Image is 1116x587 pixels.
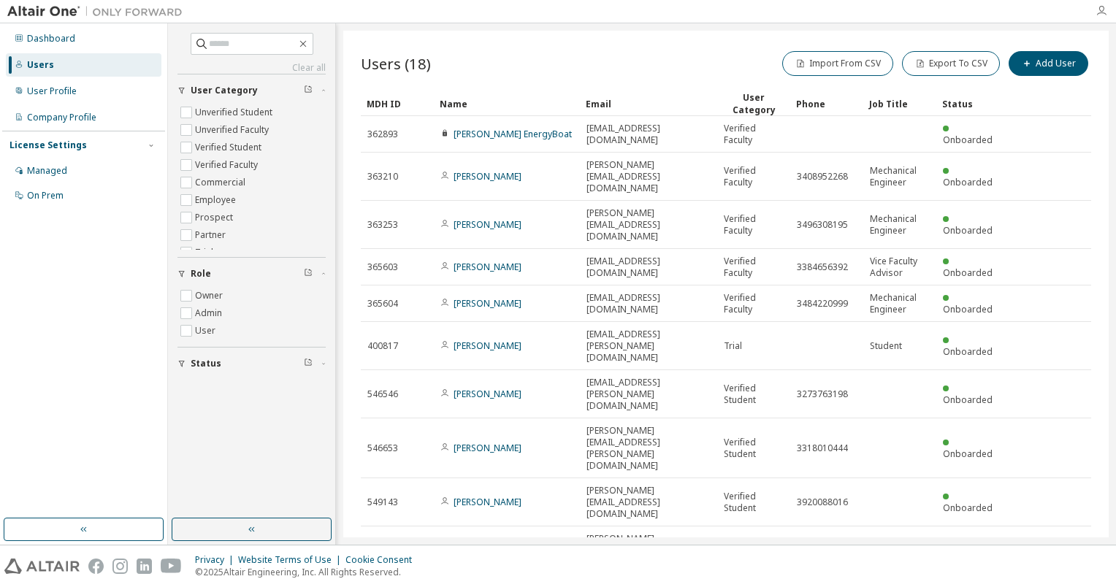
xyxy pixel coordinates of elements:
span: 3384656392 [797,261,848,273]
span: 365604 [367,298,398,310]
span: Clear filter [304,358,313,369]
span: 3408952268 [797,171,848,183]
span: Verified Faculty [724,165,784,188]
div: Job Title [869,92,930,115]
span: Verified Student [724,437,784,460]
button: Export To CSV [902,51,1000,76]
div: MDH ID [367,92,428,115]
span: Verified Faculty [724,213,784,237]
div: User Profile [27,85,77,97]
span: Vice Faculty Advisor [870,256,930,279]
span: Student [870,340,902,352]
div: On Prem [27,190,64,202]
span: 3920088016 [797,496,848,508]
span: Onboarded [943,176,993,188]
label: Unverified Student [195,104,275,121]
span: Onboarded [943,502,993,514]
img: youtube.svg [161,559,182,574]
div: Company Profile [27,112,96,123]
a: [PERSON_NAME] [454,339,521,352]
span: Verified Faculty [724,123,784,146]
span: [EMAIL_ADDRESS][PERSON_NAME][DOMAIN_NAME] [586,329,711,364]
div: Email [586,92,711,115]
div: Website Terms of Use [238,554,345,566]
span: Status [191,358,221,369]
img: facebook.svg [88,559,104,574]
div: Managed [27,165,67,177]
span: Onboarded [943,303,993,315]
a: [PERSON_NAME] [454,496,521,508]
button: Import From CSV [782,51,893,76]
label: Unverified Faculty [195,121,272,139]
div: Phone [796,92,857,115]
a: [PERSON_NAME] [454,218,521,231]
div: Dashboard [27,33,75,45]
img: linkedin.svg [137,559,152,574]
span: Verified Faculty [724,256,784,279]
span: [EMAIL_ADDRESS][DOMAIN_NAME] [586,256,711,279]
span: 363253 [367,219,398,231]
span: [PERSON_NAME][EMAIL_ADDRESS][PERSON_NAME][DOMAIN_NAME] [586,425,711,472]
span: 3484220999 [797,298,848,310]
label: Partner [195,226,229,244]
span: 363210 [367,171,398,183]
span: Verified Faculty [724,292,784,315]
a: [PERSON_NAME] [454,297,521,310]
span: Users (18) [361,53,431,74]
div: Status [942,92,1004,115]
span: Onboarded [943,394,993,406]
a: Clear all [177,62,326,74]
label: Commercial [195,174,248,191]
span: Onboarded [943,224,993,237]
div: License Settings [9,139,87,151]
span: 546546 [367,388,398,400]
label: Admin [195,304,225,322]
span: User Category [191,85,258,96]
a: [PERSON_NAME] [454,442,521,454]
span: [EMAIL_ADDRESS][DOMAIN_NAME] [586,123,711,146]
label: Verified Faculty [195,156,261,174]
span: 549143 [367,496,398,508]
div: User Category [723,91,784,116]
span: 362893 [367,128,398,140]
a: [PERSON_NAME] [454,388,521,400]
img: Altair One [7,4,190,19]
span: Verified Student [724,383,784,406]
span: [EMAIL_ADDRESS][PERSON_NAME][DOMAIN_NAME] [586,377,711,412]
span: Mechanical Engineer [870,213,930,237]
button: Add User [1009,51,1088,76]
label: Employee [195,191,239,209]
span: 365603 [367,261,398,273]
span: 3318010444 [797,442,848,454]
a: [PERSON_NAME] EnergyBoat [454,128,572,140]
span: Onboarded [943,448,993,460]
img: altair_logo.svg [4,559,80,574]
span: Clear filter [304,85,313,96]
img: instagram.svg [112,559,128,574]
span: Verified Student [724,491,784,514]
span: Onboarded [943,345,993,358]
span: 400817 [367,340,398,352]
span: Role [191,268,211,280]
button: Role [177,258,326,290]
span: 3496308195 [797,219,848,231]
span: [PERSON_NAME][EMAIL_ADDRESS][DOMAIN_NAME] [586,485,711,520]
span: [PERSON_NAME][EMAIL_ADDRESS][DOMAIN_NAME] [586,533,711,568]
a: [PERSON_NAME] [454,170,521,183]
div: Privacy [195,554,238,566]
span: Onboarded [943,266,993,279]
label: Prospect [195,209,236,226]
label: User [195,322,218,339]
span: [EMAIL_ADDRESS][DOMAIN_NAME] [586,292,711,315]
button: User Category [177,74,326,107]
span: Onboarded [943,134,993,146]
span: Clear filter [304,268,313,280]
span: Mechanical Engineer [870,165,930,188]
label: Verified Student [195,139,264,156]
a: [PERSON_NAME] [454,261,521,273]
span: Trial [724,340,742,352]
button: Status [177,348,326,380]
span: 3273763198 [797,388,848,400]
div: Name [440,92,574,115]
span: [PERSON_NAME][EMAIL_ADDRESS][DOMAIN_NAME] [586,159,711,194]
